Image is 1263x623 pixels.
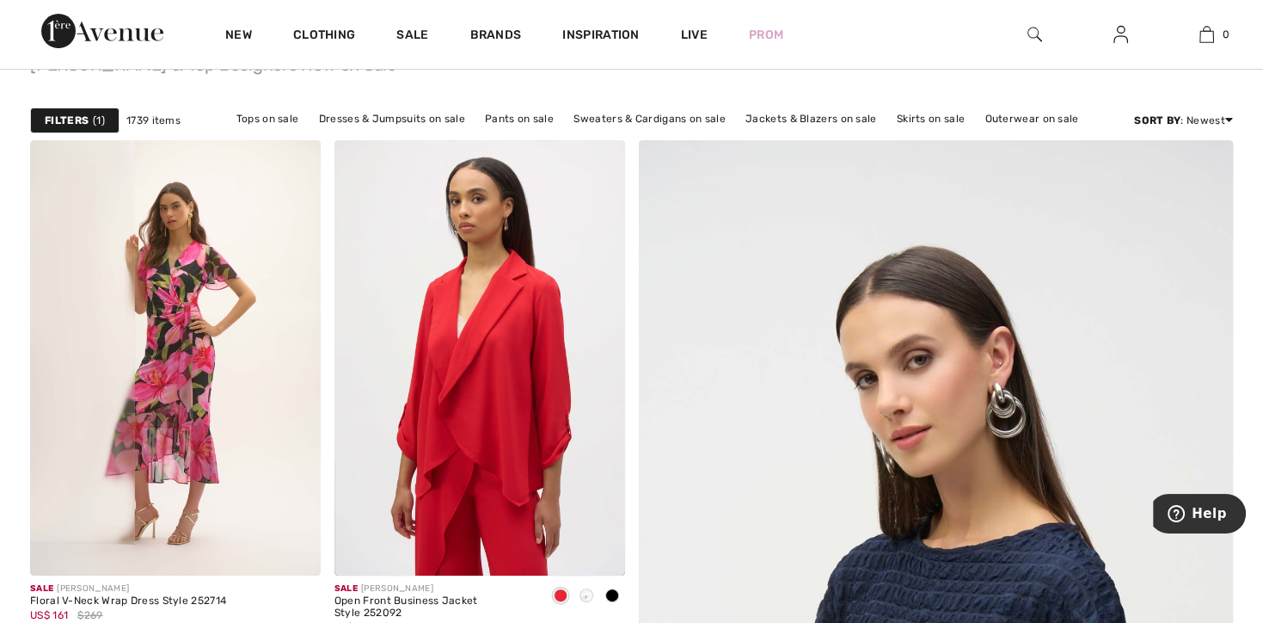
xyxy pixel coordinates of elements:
[1134,113,1233,128] div: : Newest
[476,108,562,130] a: Pants on sale
[30,583,226,595] div: [PERSON_NAME]
[334,583,358,594] span: Sale
[565,108,733,130] a: Sweaters & Cardigans on sale
[334,140,625,577] img: Open Front Business Jacket Style 252092. Radiant red
[30,140,321,577] img: Floral V-Neck Wrap Dress Style 252714. Black/Multi
[737,108,886,130] a: Jackets & Blazers on sale
[1027,24,1042,45] img: search the website
[310,108,474,130] a: Dresses & Jumpsuits on sale
[30,595,226,608] div: Floral V-Neck Wrap Dress Style 252714
[126,113,181,128] span: 1739 items
[30,583,53,594] span: Sale
[30,609,68,621] span: US$ 161
[93,113,105,128] span: 1
[749,26,783,44] a: Prom
[334,595,534,620] div: Open Front Business Jacket Style 252092
[45,113,89,128] strong: Filters
[888,108,973,130] a: Skirts on sale
[396,28,428,46] a: Sale
[293,28,355,46] a: Clothing
[599,583,625,611] div: Black
[1134,114,1180,126] strong: Sort By
[1153,494,1246,537] iframe: Opens a widget where you can find more information
[1164,24,1248,45] a: 0
[573,583,599,611] div: Vanilla 30
[225,28,252,46] a: New
[228,108,308,130] a: Tops on sale
[470,28,522,46] a: Brands
[334,583,534,595] div: [PERSON_NAME]
[976,108,1087,130] a: Outerwear on sale
[548,583,573,611] div: Radiant red
[1113,24,1128,45] img: My Info
[681,26,708,44] a: Live
[41,14,163,48] img: 1ère Avenue
[562,28,639,46] span: Inspiration
[30,49,1233,73] span: [PERSON_NAME] & Top Designers Now on Sale
[77,608,102,623] span: $269
[1223,27,1229,42] span: 0
[1113,26,1128,42] a: Sign In
[1199,24,1214,45] img: My Bag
